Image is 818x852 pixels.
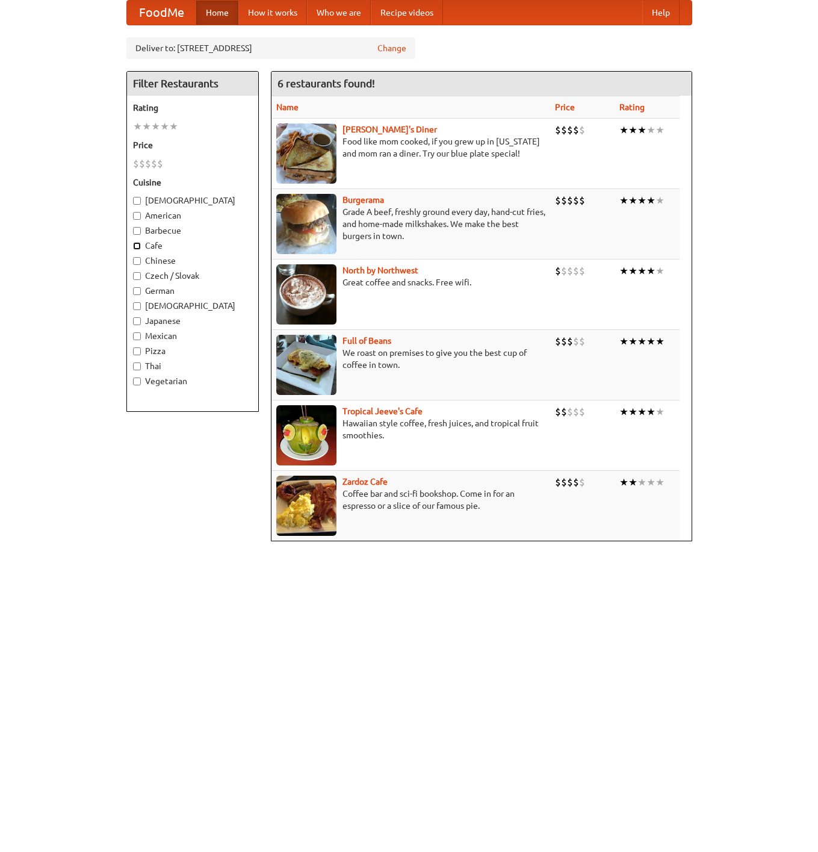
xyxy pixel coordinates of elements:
[342,266,418,275] a: North by Northwest
[133,287,141,295] input: German
[276,347,545,371] p: We roast on premises to give you the best cup of coffee in town.
[561,476,567,489] li: $
[646,123,655,137] li: ★
[133,157,139,170] li: $
[276,476,336,536] img: zardoz.jpg
[342,125,437,134] a: [PERSON_NAME]'s Diner
[628,194,637,207] li: ★
[276,194,336,254] img: burgerama.jpg
[151,120,160,133] li: ★
[133,227,141,235] input: Barbecue
[555,476,561,489] li: $
[342,477,388,487] a: Zardoz Cafe
[276,417,545,441] p: Hawaiian style coffee, fresh juices, and tropical fruit smoothies.
[573,476,579,489] li: $
[133,332,141,340] input: Mexican
[555,335,561,348] li: $
[655,476,665,489] li: ★
[628,335,637,348] li: ★
[160,120,169,133] li: ★
[133,139,252,151] h5: Price
[561,335,567,348] li: $
[133,257,141,265] input: Chinese
[567,335,573,348] li: $
[196,1,238,25] a: Home
[133,194,252,207] label: [DEMOGRAPHIC_DATA]
[276,276,545,288] p: Great coffee and snacks. Free wifi.
[573,335,579,348] li: $
[561,123,567,137] li: $
[127,72,258,96] h4: Filter Restaurants
[238,1,307,25] a: How it works
[579,476,585,489] li: $
[133,317,141,325] input: Japanese
[133,302,141,310] input: [DEMOGRAPHIC_DATA]
[371,1,443,25] a: Recipe videos
[646,335,655,348] li: ★
[133,362,141,370] input: Thai
[133,347,141,355] input: Pizza
[619,335,628,348] li: ★
[133,345,252,357] label: Pizza
[377,42,406,54] a: Change
[555,102,575,112] a: Price
[133,270,252,282] label: Czech / Slovak
[628,405,637,418] li: ★
[307,1,371,25] a: Who we are
[561,194,567,207] li: $
[133,102,252,114] h5: Rating
[555,123,561,137] li: $
[655,335,665,348] li: ★
[145,157,151,170] li: $
[579,264,585,278] li: $
[139,157,145,170] li: $
[619,123,628,137] li: ★
[573,123,579,137] li: $
[637,335,646,348] li: ★
[579,405,585,418] li: $
[277,78,375,89] ng-pluralize: 6 restaurants found!
[555,194,561,207] li: $
[579,335,585,348] li: $
[276,335,336,395] img: beans.jpg
[567,405,573,418] li: $
[133,240,252,252] label: Cafe
[169,120,178,133] li: ★
[133,176,252,188] h5: Cuisine
[567,194,573,207] li: $
[342,336,391,346] b: Full of Beans
[133,272,141,280] input: Czech / Slovak
[561,264,567,278] li: $
[619,194,628,207] li: ★
[628,476,637,489] li: ★
[646,405,655,418] li: ★
[133,285,252,297] label: German
[655,123,665,137] li: ★
[619,405,628,418] li: ★
[276,102,299,112] a: Name
[127,1,196,25] a: FoodMe
[276,135,545,160] p: Food like mom cooked, if you grew up in [US_STATE] and mom ran a diner. Try our blue plate special!
[276,206,545,242] p: Grade A beef, freshly ground every day, hand-cut fries, and home-made milkshakes. We make the bes...
[342,195,384,205] a: Burgerama
[646,264,655,278] li: ★
[276,123,336,184] img: sallys.jpg
[133,212,141,220] input: American
[579,123,585,137] li: $
[133,197,141,205] input: [DEMOGRAPHIC_DATA]
[655,405,665,418] li: ★
[655,264,665,278] li: ★
[646,194,655,207] li: ★
[133,242,141,250] input: Cafe
[637,264,646,278] li: ★
[157,157,163,170] li: $
[133,120,142,133] li: ★
[133,300,252,312] label: [DEMOGRAPHIC_DATA]
[637,405,646,418] li: ★
[342,406,423,416] a: Tropical Jeeve's Cafe
[619,476,628,489] li: ★
[151,157,157,170] li: $
[567,476,573,489] li: $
